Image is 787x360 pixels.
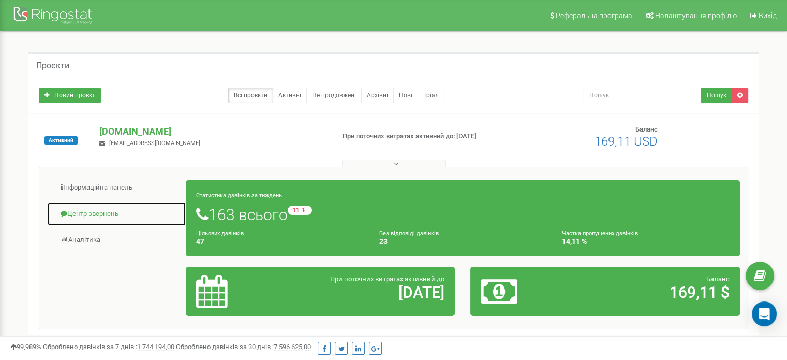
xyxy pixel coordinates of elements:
[562,230,638,237] small: Частка пропущених дзвінків
[393,88,418,103] a: Нові
[556,11,632,20] span: Реферальна програма
[361,88,394,103] a: Архівні
[99,125,325,138] p: [DOMAIN_NAME]
[10,343,41,351] span: 99,989%
[752,301,777,326] div: Open Intercom Messenger
[176,343,311,351] span: Оброблено дзвінків за 30 днів :
[706,275,730,283] span: Баланс
[379,230,439,237] small: Без відповіді дзвінків
[273,88,307,103] a: Активні
[137,343,174,351] u: 1 744 194,00
[562,238,730,246] h4: 14,11 %
[288,206,312,215] small: -11
[701,88,732,103] button: Пошук
[47,201,186,227] a: Центр звернень
[284,284,444,301] h2: [DATE]
[759,11,777,20] span: Вихід
[196,206,730,223] h1: 163 всього
[635,125,658,133] span: Баланс
[379,238,547,246] h4: 23
[569,284,730,301] h2: 169,11 $
[655,11,737,20] span: Налаштування профілю
[228,88,273,103] a: Всі проєкти
[47,175,186,200] a: Інформаційна панель
[109,140,200,147] span: [EMAIL_ADDRESS][DOMAIN_NAME]
[44,136,78,145] span: Активний
[274,343,311,351] u: 7 596 625,00
[196,192,282,199] small: Статистика дзвінків за тиждень
[36,61,69,70] h5: Проєкти
[47,227,186,253] a: Аналiтика
[330,275,444,283] span: При поточних витратах активний до
[39,88,101,103] a: Новий проєкт
[418,88,444,103] a: Тріал
[43,343,174,351] span: Оброблено дзвінків за 7 днів :
[343,132,508,141] p: При поточних витратах активний до: [DATE]
[306,88,362,103] a: Не продовжені
[196,230,244,237] small: Цільових дзвінків
[595,134,658,149] span: 169,11 USD
[196,238,364,246] h4: 47
[583,88,702,103] input: Пошук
